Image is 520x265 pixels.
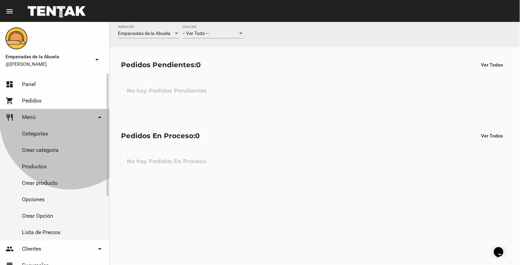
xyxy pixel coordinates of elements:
button: Ver Todos [476,59,509,71]
button: Ver Todos [476,130,509,142]
mat-icon: people [5,245,14,253]
span: 0 [195,132,200,140]
mat-icon: restaurant [5,113,14,121]
mat-icon: dashboard [5,80,14,88]
mat-icon: arrow_drop_down [93,56,101,64]
span: @[PERSON_NAME] [5,61,90,68]
span: Empanadas de la Abuela [5,52,90,61]
iframe: chat widget [491,238,513,258]
mat-icon: arrow_drop_down [96,113,104,121]
h3: No hay Pedidos En Proceso [121,151,211,172]
div: Pedidos Pendientes: [121,59,201,70]
span: 0 [196,61,201,69]
span: Ver Todos [481,62,503,68]
span: Pedidos [22,97,41,104]
mat-icon: shopping_cart [5,97,14,105]
span: Panel [22,81,36,88]
h3: No hay Pedidos Pendientes [121,81,212,101]
mat-icon: arrow_drop_down [96,245,104,253]
div: Pedidos En Proceso: [121,130,200,141]
span: Clientes [22,245,41,252]
mat-icon: menu [5,7,14,15]
img: f0136945-ed32-4f7c-91e3-a375bc4bb2c5.png [5,27,27,49]
span: -- Ver Todo -- [182,31,209,36]
span: Ver Todos [481,133,503,138]
span: Menú [22,114,36,121]
span: Empanadas de la Abuela [118,31,170,36]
